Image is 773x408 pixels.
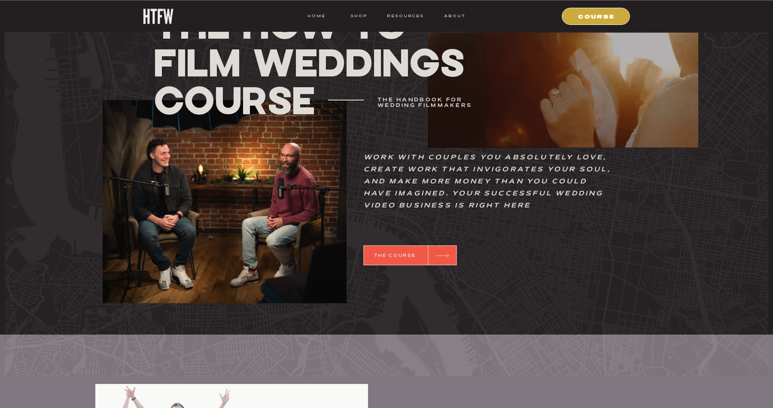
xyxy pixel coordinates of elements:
[567,12,626,20] a: COURSE
[367,254,423,257] a: THE COURSE
[374,254,416,258] b: THE COURSE
[377,97,495,109] h3: The handbook for wedding filmmakers
[154,5,470,119] h1: THE How To Film Weddings Course
[364,155,612,209] i: Work with couples you absolutely love, create work that invigorates your soul, and make more mone...
[307,12,326,20] a: HOME
[444,12,466,20] a: ABOUT
[384,12,424,20] a: resources
[342,12,376,20] a: shop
